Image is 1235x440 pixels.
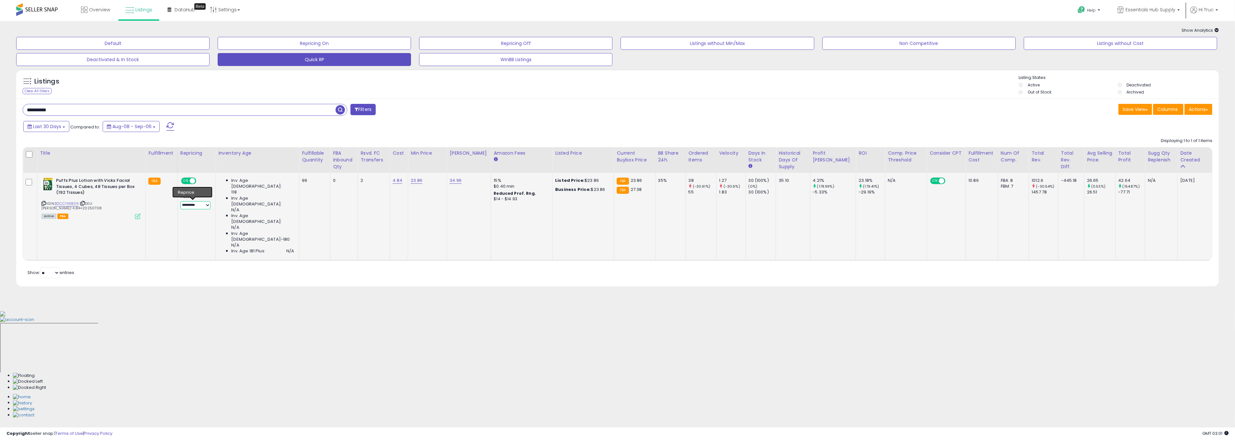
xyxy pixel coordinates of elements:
button: Default [16,37,210,50]
span: Hi Truc [1199,6,1214,13]
p: Listing States: [1019,75,1219,81]
img: 417lFeCRE2L._SL40_.jpg [41,178,54,191]
div: Velocity [719,150,743,157]
small: (-30.54%) [1036,184,1055,189]
div: Tooltip anchor [194,3,206,10]
button: Quick RP [218,53,411,66]
b: Listed Price: [555,177,585,183]
label: Out of Stock [1028,89,1051,95]
span: 118 [231,189,236,195]
small: (-30.91%) [693,184,710,189]
div: 1.83 [719,189,746,195]
div: 42.64 [1118,178,1145,183]
div: 30 (100%) [749,189,776,195]
div: Amazon Fees [494,150,550,157]
small: FBA [617,187,629,194]
div: FBA: 8 [1001,178,1024,183]
span: Listings [135,6,152,13]
span: OFF [944,178,955,184]
button: Save View [1118,104,1152,115]
span: Inv. Age [DEMOGRAPHIC_DATA]: [231,178,294,189]
div: 55 [689,189,716,195]
button: Filters [350,104,376,115]
b: Reduced Prof. Rng. [494,191,536,196]
div: 35% [658,178,681,183]
div: FBA inbound Qty [333,150,355,170]
div: Clear All Filters [23,88,51,94]
span: OFF [195,178,205,184]
div: Avg Selling Price [1087,150,1113,163]
a: 34.96 [450,177,462,184]
div: -29.19% [859,189,885,195]
span: DataHub [175,6,195,13]
div: Days In Stock [749,150,773,163]
span: Aug-08 - Sep-06 [112,123,152,130]
div: Repricing [180,150,213,157]
div: Win BuyBox [180,188,203,193]
div: Total Profit [1118,150,1143,163]
span: FBA [57,214,68,219]
span: Compared to: [70,124,100,130]
span: Essentials Hub Supply [1126,6,1175,13]
img: Docked Right [13,385,46,391]
label: Active [1028,82,1040,88]
button: Last 30 Days [23,121,69,132]
button: Listings without Cost [1024,37,1217,50]
span: ON [182,178,190,184]
div: Comp. Price Threshold [888,150,924,163]
div: Min Price [411,150,444,157]
img: Home [13,394,31,400]
div: 0 [333,178,353,183]
span: N/A [231,242,239,248]
div: ASIN: [41,178,141,218]
span: Columns [1157,106,1178,113]
img: Settings [13,406,35,412]
a: 4.84 [393,177,402,184]
button: Repricing On [218,37,411,50]
span: Inv. Age [DEMOGRAPHIC_DATA]: [231,213,294,225]
small: (0.53%) [1091,184,1105,189]
div: Fulfillment [148,150,175,157]
button: Actions [1184,104,1212,115]
div: 30 (100%) [749,178,776,183]
small: FBA [617,178,629,185]
div: Preset: [180,195,211,209]
small: (179.41%) [863,184,879,189]
div: BB Share 24h. [658,150,683,163]
h5: Listings [34,77,59,86]
div: Title [40,150,143,157]
img: Floating [13,373,35,379]
div: Total Rev. [1032,150,1055,163]
label: Deactivated [1127,82,1151,88]
i: Get Help [1077,6,1085,14]
div: [DATE] [1180,178,1206,183]
span: Last 30 Days [33,123,61,130]
small: Amazon Fees. [494,157,497,162]
a: Help [1072,1,1107,21]
span: Inv. Age [DEMOGRAPHIC_DATA]: [231,195,294,207]
button: WinBB Listings [419,53,612,66]
label: Archived [1127,89,1144,95]
div: 10.86 [968,178,993,183]
div: -5.33% [813,189,856,195]
span: 23.86 [631,177,642,183]
div: Inventory Age [218,150,296,157]
div: Cost [393,150,405,157]
div: Date Created [1180,150,1209,163]
b: Puffs Plus Lotion with Vicks Facial Tissues, 4 Cubes, 48 Tissues per Box (192 Tissues) [56,178,135,197]
div: [PERSON_NAME] [450,150,488,157]
a: 23.86 [411,177,422,184]
th: Please note that this number is a calculation based on your required days of coverage and your ve... [1145,147,1178,173]
span: ON [931,178,939,184]
span: 27.38 [631,186,642,192]
small: (-30.6%) [724,184,740,189]
img: Contact [13,412,34,418]
span: Help [1087,7,1096,13]
div: Displaying 1 to 1 of 1 items [1161,138,1212,144]
span: | SKU: [PERSON_NAME]-4.84+20250708 [41,201,102,211]
img: History [13,400,32,406]
div: 26.51 [1087,189,1115,195]
span: All listings currently available for purchase on Amazon [41,214,56,219]
div: Consider CPT [930,150,963,157]
span: N/A [231,207,239,213]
